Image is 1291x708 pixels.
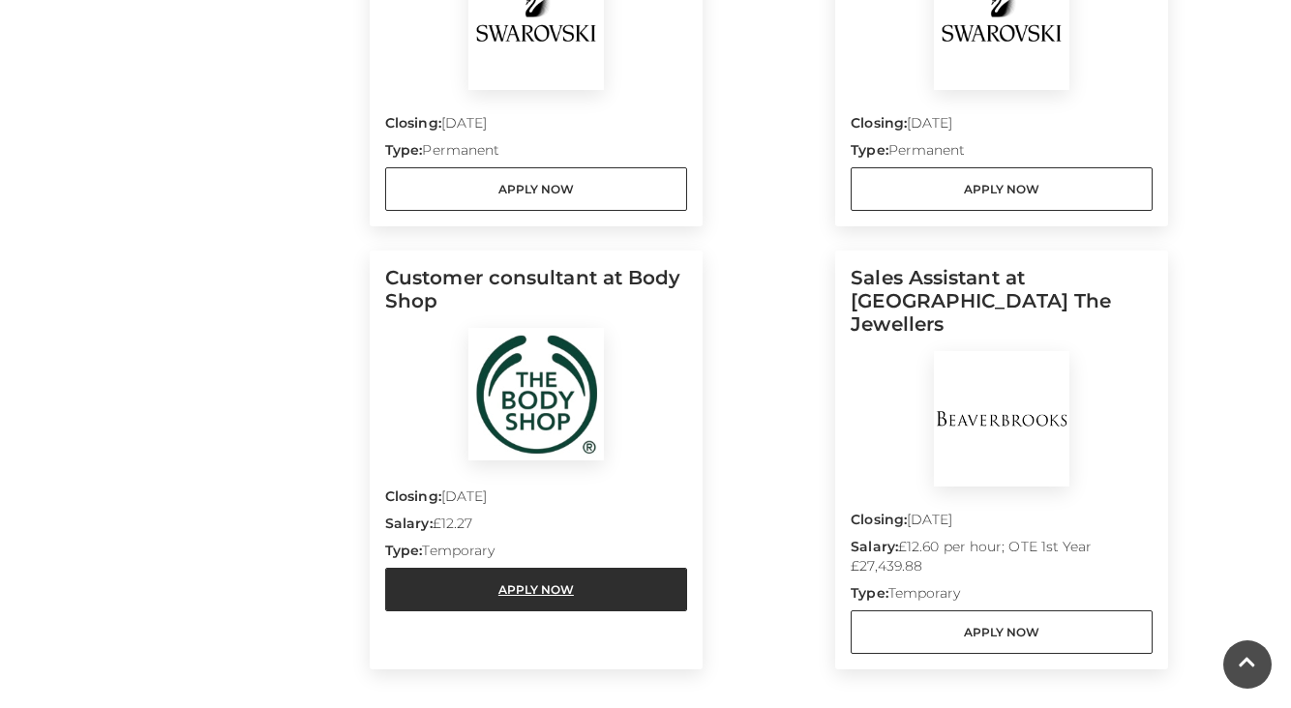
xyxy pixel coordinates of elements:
[385,167,687,211] a: Apply Now
[851,610,1153,654] a: Apply Now
[851,510,1153,537] p: [DATE]
[851,141,887,159] strong: Type:
[851,538,898,555] strong: Salary:
[851,584,887,602] strong: Type:
[385,541,687,568] p: Temporary
[385,515,433,532] strong: Salary:
[385,140,687,167] p: Permanent
[934,351,1069,487] img: BeaverBrooks The Jewellers
[851,113,1153,140] p: [DATE]
[851,140,1153,167] p: Permanent
[385,542,422,559] strong: Type:
[385,266,687,328] h5: Customer consultant at Body Shop
[385,568,687,611] a: Apply Now
[851,583,1153,610] p: Temporary
[385,114,441,132] strong: Closing:
[851,511,907,528] strong: Closing:
[851,167,1153,211] a: Apply Now
[851,114,907,132] strong: Closing:
[385,487,441,505] strong: Closing:
[385,514,687,541] p: £12.27
[468,328,604,460] img: Body Shop
[385,141,422,159] strong: Type:
[385,487,687,514] p: [DATE]
[851,537,1153,583] p: £12.60 per hour; OTE 1st Year £27,439.88
[851,266,1153,351] h5: Sales Assistant at [GEOGRAPHIC_DATA] The Jewellers
[385,113,687,140] p: [DATE]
